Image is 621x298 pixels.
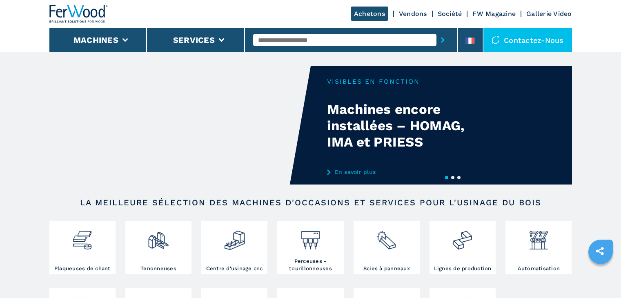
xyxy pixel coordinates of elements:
a: Tenonneuses [125,221,191,274]
a: Plaqueuses de chant [49,221,116,274]
video: Your browser does not support the video tag. [49,66,311,185]
h3: Automatisation [518,265,560,272]
img: automazione.png [528,223,550,251]
img: bordatrici_1.png [71,223,93,251]
button: submit-button [436,31,449,49]
a: Perceuses - tourillonneuses [277,221,343,274]
iframe: Chat [586,261,615,292]
img: centro_di_lavoro_cnc_2.png [224,223,245,251]
a: Lignes de production [430,221,496,274]
img: Ferwood [49,5,108,23]
h3: Scies à panneaux [363,265,410,272]
a: Gallerie Video [526,10,572,18]
button: Machines [73,35,118,45]
a: sharethis [590,241,610,261]
img: sezionatrici_2.png [376,223,397,251]
a: Achetons [351,7,388,21]
a: Vendons [399,10,427,18]
button: 3 [457,176,461,179]
a: Scies à panneaux [354,221,420,274]
button: 1 [445,176,448,179]
div: Contactez-nous [483,28,572,52]
a: FW Magazine [472,10,516,18]
button: Services [173,35,215,45]
a: Société [438,10,462,18]
img: foratrici_inseritrici_2.png [300,223,321,251]
h3: Perceuses - tourillonneuses [279,258,341,272]
img: linee_di_produzione_2.png [452,223,473,251]
h3: Centre d'usinage cnc [206,265,263,272]
h3: Lignes de production [434,265,492,272]
a: En savoir plus [327,169,487,175]
a: Centre d'usinage cnc [201,221,267,274]
a: Automatisation [505,221,572,274]
h3: Tenonneuses [140,265,176,272]
button: 2 [451,176,454,179]
h2: LA MEILLEURE SÉLECTION DES MACHINES D'OCCASIONS ET SERVICES POUR L'USINAGE DU BOIS [76,198,546,207]
img: squadratrici_2.png [147,223,169,251]
h3: Plaqueuses de chant [54,265,111,272]
img: Contactez-nous [492,36,500,44]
